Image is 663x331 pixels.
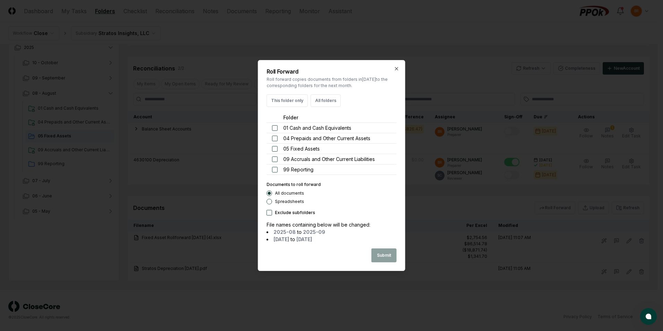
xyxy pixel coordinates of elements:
[297,229,302,235] span: to
[275,200,304,204] label: Spreadsheets
[274,236,289,242] span: [DATE]
[296,236,312,242] span: [DATE]
[283,124,351,131] span: 01 Cash and Cash Equivalents
[291,236,295,242] span: to
[311,94,341,107] button: All folders
[283,145,320,152] span: 05 Fixed Assets
[274,229,296,235] span: 2025-08
[275,211,315,215] label: Exclude subfolders
[267,76,397,89] p: Roll forward copies documents from folders in [DATE] to the corresponding folders for the next mo...
[275,191,304,195] label: All documents
[283,155,375,163] span: 09 Accruals and Other Current Liabilities
[267,221,397,228] div: File names containing below will be changed:
[303,229,325,235] span: 2025-09
[283,135,370,142] span: 04 Prepaids and Other Current Assets
[267,182,321,187] label: Documents to roll forward
[283,166,313,173] span: 99 Reporting
[283,114,391,121] div: Folder
[267,94,308,107] button: This folder only
[267,69,397,74] h2: Roll Forward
